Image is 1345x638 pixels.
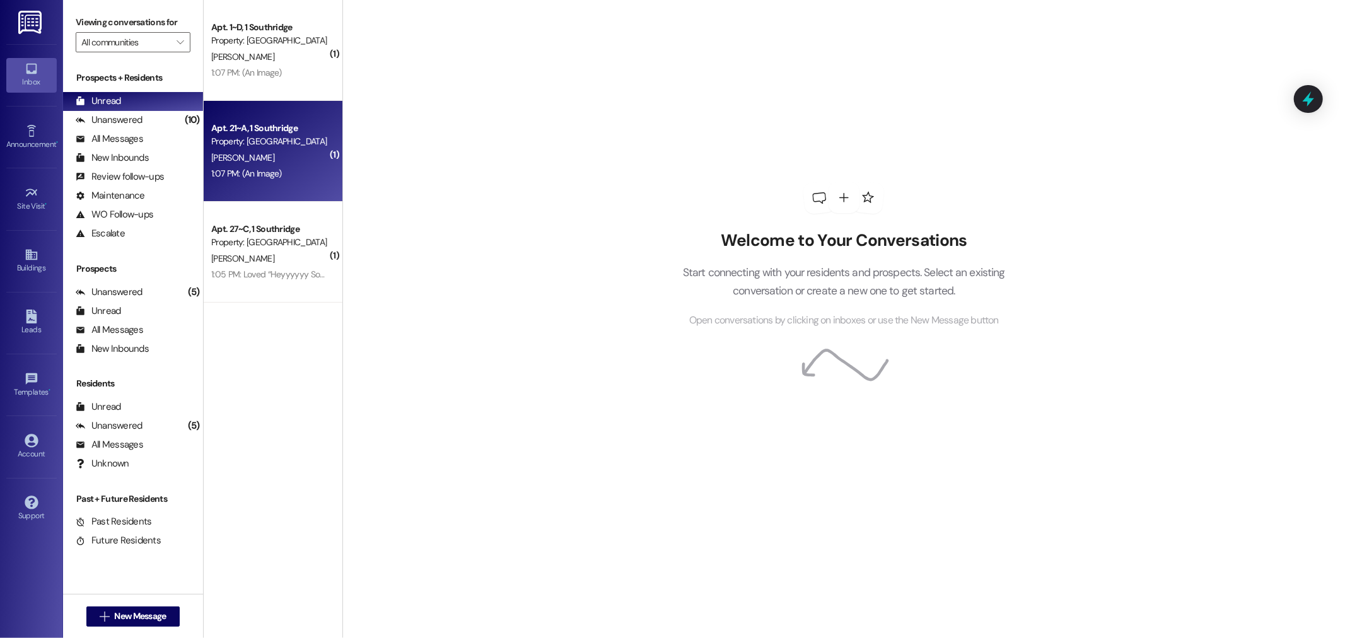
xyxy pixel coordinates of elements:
button: New Message [86,606,180,627]
div: Apt. 1~D, 1 Southridge [211,21,328,34]
p: Start connecting with your residents and prospects. Select an existing conversation or create a n... [663,264,1024,299]
div: Unanswered [76,113,143,127]
a: Inbox [6,58,57,92]
span: Open conversations by clicking on inboxes or use the New Message button [689,313,999,328]
div: Property: [GEOGRAPHIC_DATA] [211,236,328,249]
input: All communities [81,32,170,52]
span: • [56,138,58,147]
div: (5) [185,282,203,302]
span: • [49,386,50,395]
label: Viewing conversations for [76,13,190,32]
a: Site Visit • [6,182,57,216]
i:  [177,37,183,47]
span: • [45,200,47,209]
div: Unknown [76,457,129,470]
a: Templates • [6,368,57,402]
div: WO Follow-ups [76,208,153,221]
span: [PERSON_NAME] [211,51,274,62]
div: Unread [76,304,121,318]
a: Account [6,430,57,464]
div: Past Residents [76,515,152,528]
a: Leads [6,306,57,340]
div: All Messages [76,323,143,337]
div: Unread [76,400,121,414]
div: (10) [182,110,203,130]
div: Past + Future Residents [63,492,203,506]
div: Prospects [63,262,203,275]
div: Review follow-ups [76,170,164,183]
div: All Messages [76,132,143,146]
div: (5) [185,416,203,436]
div: Unanswered [76,419,143,432]
img: ResiDesk Logo [18,11,44,34]
div: Unread [76,95,121,108]
div: Apt. 27~C, 1 Southridge [211,223,328,236]
div: Property: [GEOGRAPHIC_DATA] [211,34,328,47]
div: Apt. 21~A, 1 Southridge [211,122,328,135]
div: Future Residents [76,534,161,547]
div: New Inbounds [76,342,149,356]
span: [PERSON_NAME] [211,253,274,264]
div: All Messages [76,438,143,451]
h2: Welcome to Your Conversations [663,231,1024,251]
div: 1:07 PM: (An Image) [211,168,282,179]
div: New Inbounds [76,151,149,165]
i:  [100,612,109,622]
span: New Message [114,610,166,623]
div: 1:05 PM: Loved “Heyyyyyy Southridge! Thank you all for keeping us …” [211,269,464,280]
div: Prospects + Residents [63,71,203,84]
div: Maintenance [76,189,145,202]
div: Unanswered [76,286,143,299]
a: Support [6,492,57,526]
div: Residents [63,377,203,390]
span: [PERSON_NAME] [211,152,274,163]
div: 1:07 PM: (An Image) [211,67,282,78]
div: Escalate [76,227,125,240]
div: Property: [GEOGRAPHIC_DATA] [211,135,328,148]
a: Buildings [6,244,57,278]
